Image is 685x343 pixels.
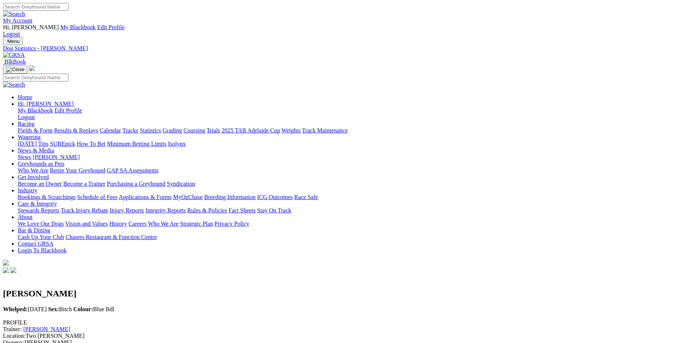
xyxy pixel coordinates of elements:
a: Greyhounds as Pets [18,161,64,167]
a: How To Bet [77,141,106,147]
a: Login To Blackbook [18,247,67,253]
a: Tracks [122,127,138,134]
span: BlkBook [4,58,26,65]
a: We Love Our Dogs [18,221,64,227]
a: Fact Sheets [229,207,256,213]
a: Injury Reports [109,207,144,213]
img: twitter.svg [10,267,16,273]
a: Home [18,94,32,100]
a: News & Media [18,147,54,154]
a: Vision and Values [65,221,108,227]
a: My Blackbook [18,107,53,114]
div: Greyhounds as Pets [18,167,682,174]
a: Become an Owner [18,181,62,187]
a: [PERSON_NAME] [23,326,70,332]
a: Careers [128,221,146,227]
a: Coursing [183,127,205,134]
a: Racing [18,121,34,127]
a: Logout [18,114,35,120]
img: Search [3,81,25,88]
a: News [18,154,31,160]
a: Minimum Betting Limits [107,141,166,147]
h2: [PERSON_NAME] [3,289,682,299]
div: Hi, [PERSON_NAME] [18,107,682,121]
a: Care & Integrity [18,201,57,207]
a: Weights [281,127,301,134]
a: Strategic Plan [180,221,213,227]
a: Wagering [18,134,41,140]
div: About [18,221,682,227]
img: GRSA [3,52,25,58]
a: SUREpick [50,141,75,147]
a: ICG Outcomes [257,194,293,200]
a: Hi, [PERSON_NAME] [18,101,75,107]
a: Edit Profile [55,107,82,114]
a: Rules & Policies [187,207,227,213]
a: 2025 TAB Adelaide Cup [222,127,280,134]
div: PROFILE [3,319,682,326]
a: About [18,214,33,220]
a: Race Safe [294,194,318,200]
a: Purchasing a Greyhound [107,181,165,187]
a: Results & Replays [54,127,98,134]
a: Track Injury Rebate [61,207,108,213]
a: Chasers Restaurant & Function Centre [65,234,157,240]
input: Search [3,74,68,81]
a: Privacy Policy [215,221,249,227]
div: News & Media [18,154,682,161]
a: Industry [18,187,37,194]
a: Dog Statistics - [PERSON_NAME] [3,45,682,52]
span: Blue Bdl [73,306,114,312]
span: Bitch [48,306,72,312]
a: Edit Profile [97,24,125,30]
img: logo-grsa-white.png [3,260,9,266]
a: Grading [163,127,182,134]
a: Get Involved [18,174,49,180]
input: Search [3,3,68,11]
button: Toggle navigation [3,65,27,74]
a: Fields & Form [18,127,53,134]
b: Sex: [48,306,59,312]
div: Two [PERSON_NAME] [3,333,682,339]
a: MyOzChase [173,194,203,200]
a: Statistics [140,127,161,134]
a: Contact GRSA [18,241,53,247]
span: Hi, [PERSON_NAME] [3,24,59,30]
div: Get Involved [18,181,682,187]
div: Industry [18,194,682,201]
span: Trainer: [3,326,22,332]
span: [DATE] [3,306,47,312]
a: Syndication [167,181,195,187]
a: Retire Your Greyhound [50,167,105,174]
button: Toggle navigation [3,37,23,45]
a: Stewards Reports [18,207,59,213]
a: Trials [206,127,220,134]
span: Menu [7,38,20,44]
a: BlkBook [3,58,26,65]
b: Whelped: [3,306,28,312]
a: Breeding Information [204,194,256,200]
a: Applications & Forms [119,194,172,200]
a: Logout [3,31,20,37]
a: My Account [3,17,33,24]
div: Racing [18,127,682,134]
a: Bar & Dining [18,227,50,233]
img: Search [3,11,25,17]
a: Who We Are [148,221,179,227]
a: [DATE] Tips [18,141,48,147]
div: Care & Integrity [18,207,682,214]
div: Bar & Dining [18,234,682,241]
a: Bookings & Scratchings [18,194,75,200]
a: Schedule of Fees [77,194,117,200]
a: Integrity Reports [145,207,186,213]
a: Become a Trainer [63,181,105,187]
a: Stay On Track [257,207,291,213]
span: Location: [3,333,26,339]
img: Close [6,67,24,73]
a: Cash Up Your Club [18,234,64,240]
div: Wagering [18,141,682,147]
b: Colour: [73,306,93,312]
div: My Account [3,24,682,37]
a: My Blackbook [60,24,96,30]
